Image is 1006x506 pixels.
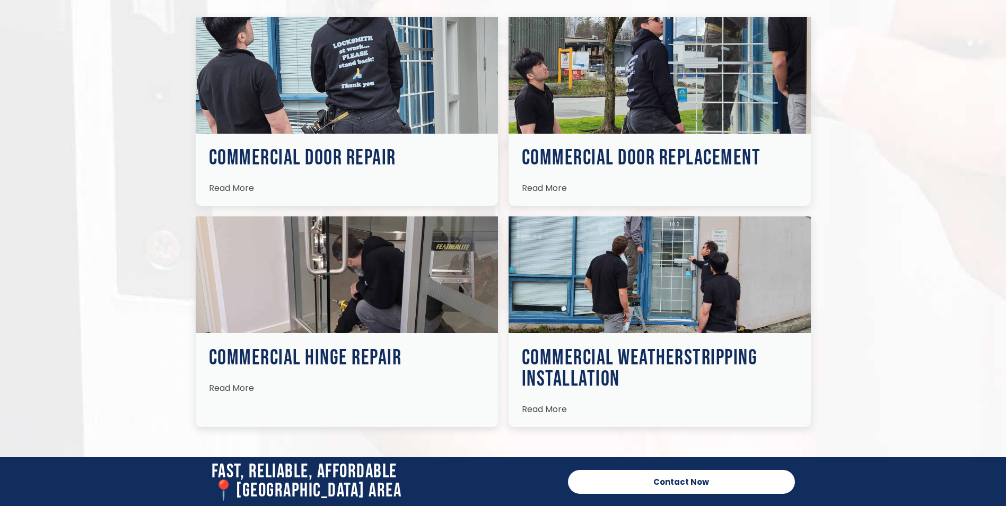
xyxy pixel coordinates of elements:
h3: Commercial Weatherstripping Installation [522,347,798,390]
h2: Fast, Reliable, Affordable 📍[GEOGRAPHIC_DATA] Area [212,463,557,501]
span: Read More [209,182,254,194]
h3: Commercial Door Repair [209,147,485,169]
h3: Commercial Door Replacement [522,147,798,169]
img: Commercial Door Repair 25 [509,216,811,333]
img: Commercial Door Repair 23 [509,17,811,134]
img: Commercial Door Repair 24 [196,216,498,333]
a: Contact Now [568,470,795,494]
span: Read More [209,382,254,394]
span: Contact Now [653,478,709,486]
h3: Commercial Hinge Repair [209,347,485,369]
span: Read More [522,182,567,194]
span: Read More [522,403,567,415]
img: Commercial Door Repair 22 [196,17,498,134]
